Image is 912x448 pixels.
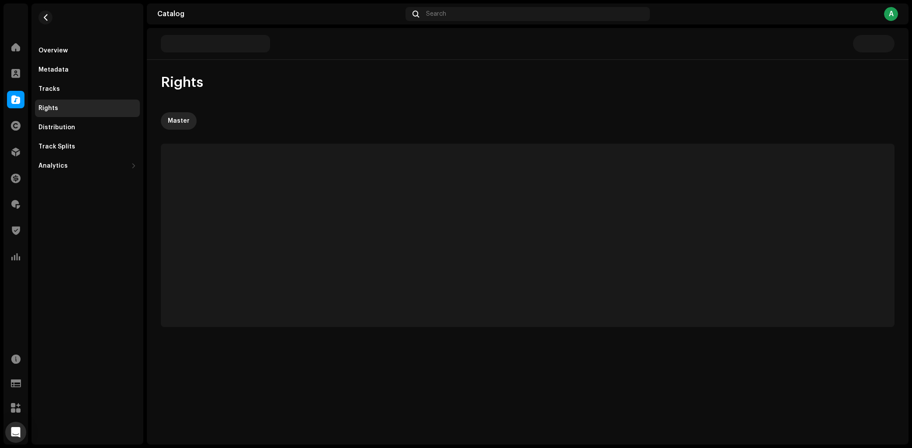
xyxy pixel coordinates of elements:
[38,47,68,54] div: Overview
[35,138,140,155] re-m-nav-item: Track Splits
[35,80,140,98] re-m-nav-item: Tracks
[426,10,446,17] span: Search
[5,422,26,443] div: Open Intercom Messenger
[35,61,140,79] re-m-nav-item: Metadata
[38,105,58,112] div: Rights
[38,143,75,150] div: Track Splits
[38,124,75,131] div: Distribution
[38,66,69,73] div: Metadata
[35,157,140,175] re-m-nav-dropdown: Analytics
[161,74,203,91] span: Rights
[157,10,402,17] div: Catalog
[35,119,140,136] re-m-nav-item: Distribution
[38,162,68,169] div: Analytics
[35,100,140,117] re-m-nav-item: Rights
[884,7,898,21] div: A
[168,112,190,130] div: Master
[38,86,60,93] div: Tracks
[35,42,140,59] re-m-nav-item: Overview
